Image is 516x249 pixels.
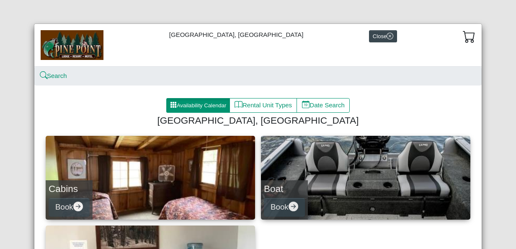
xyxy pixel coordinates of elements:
[41,73,47,79] svg: search
[289,202,298,211] svg: arrow right circle fill
[230,98,297,113] button: bookRental Unit Types
[463,30,475,43] svg: cart
[264,183,305,195] h4: Boat
[369,30,397,42] button: Closex circle
[235,101,243,109] svg: book
[264,198,305,217] button: Bookarrow right circle fill
[387,33,393,39] svg: x circle
[302,101,310,109] svg: calendar date
[49,115,467,126] h4: [GEOGRAPHIC_DATA], [GEOGRAPHIC_DATA]
[49,183,90,195] h4: Cabins
[41,72,67,79] a: searchSearch
[297,98,350,113] button: calendar dateDate Search
[73,202,83,211] svg: arrow right circle fill
[166,98,230,113] button: grid3x3 gap fillAvailability Calendar
[170,101,177,108] svg: grid3x3 gap fill
[34,24,482,66] div: [GEOGRAPHIC_DATA], [GEOGRAPHIC_DATA]
[41,30,103,60] img: b144ff98-a7e1-49bd-98da-e9ae77355310.jpg
[49,198,90,217] button: Bookarrow right circle fill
